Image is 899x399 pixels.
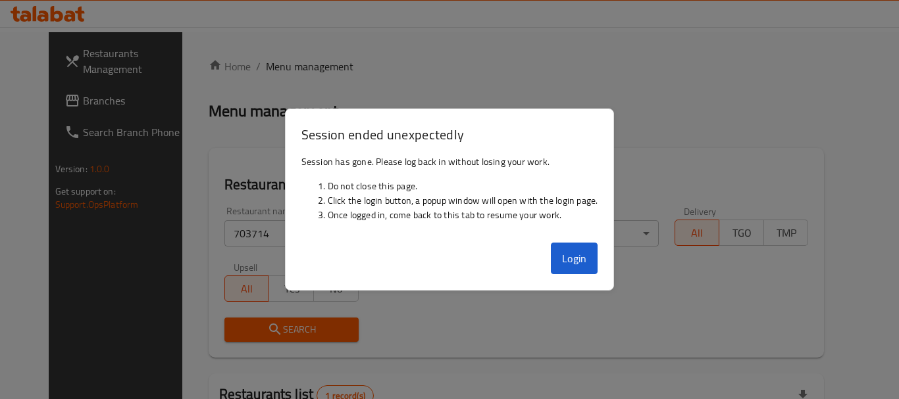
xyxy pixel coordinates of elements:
h3: Session ended unexpectedly [301,125,598,144]
li: Click the login button, a popup window will open with the login page. [328,193,598,208]
button: Login [551,243,598,274]
li: Once logged in, come back to this tab to resume your work. [328,208,598,222]
li: Do not close this page. [328,179,598,193]
div: Session has gone. Please log back in without losing your work. [286,149,614,237]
